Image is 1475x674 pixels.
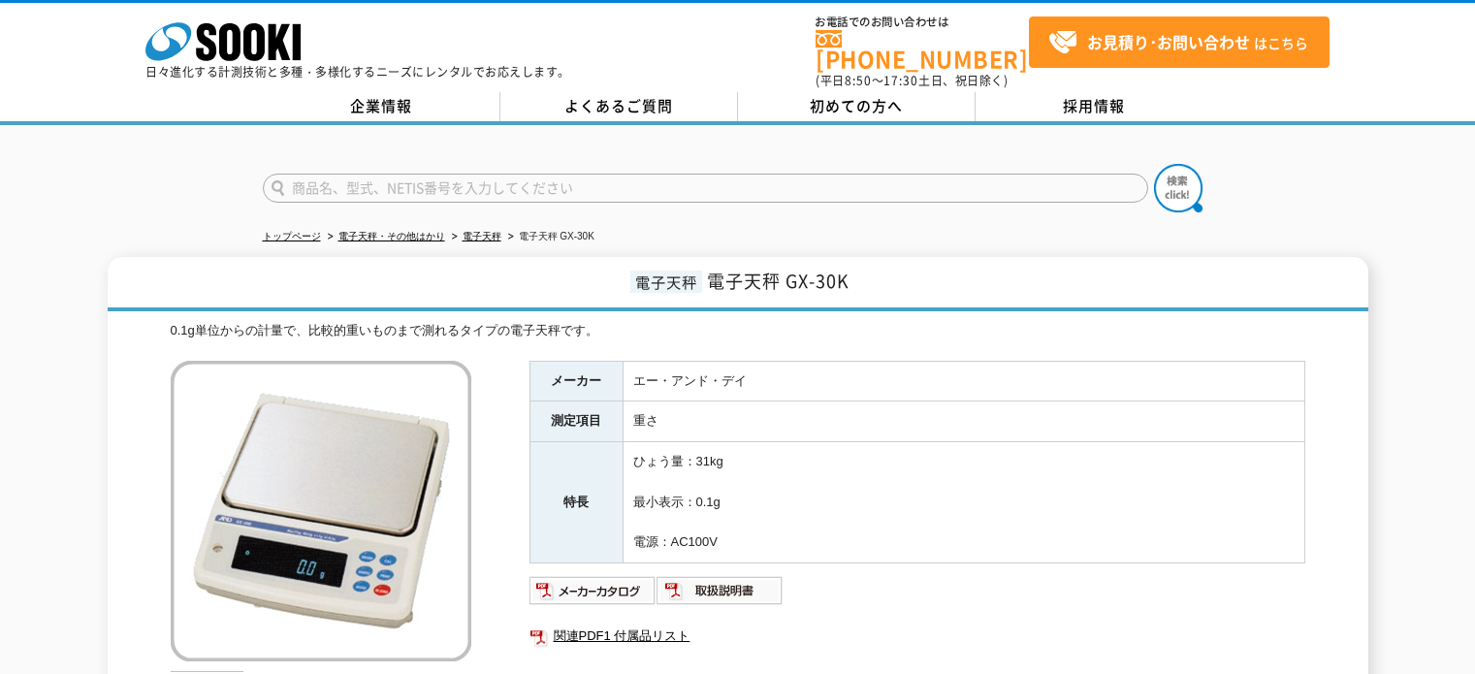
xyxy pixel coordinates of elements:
[810,95,903,116] span: 初めての方へ
[338,231,445,241] a: 電子天秤・その他はかり
[529,575,657,606] img: メーカーカタログ
[1087,30,1250,53] strong: お見積り･お問い合わせ
[263,174,1148,203] input: 商品名、型式、NETIS番号を入力してください
[500,92,738,121] a: よくあるご質問
[463,231,501,241] a: 電子天秤
[738,92,976,121] a: 初めての方へ
[504,227,594,247] li: 電子天秤 GX-30K
[845,72,872,89] span: 8:50
[529,442,623,563] th: 特長
[707,268,850,294] span: 電子天秤 GX-30K
[623,401,1304,442] td: 重さ
[171,361,471,661] img: 電子天秤 GX-30K
[623,361,1304,401] td: エー・アンド・デイ
[1154,164,1202,212] img: btn_search.png
[1048,28,1308,57] span: はこちら
[1029,16,1330,68] a: お見積り･お問い合わせはこちら
[630,271,702,293] span: 電子天秤
[976,92,1213,121] a: 採用情報
[145,66,570,78] p: 日々進化する計測技術と多種・多様化するニーズにレンタルでお応えします。
[263,231,321,241] a: トップページ
[529,361,623,401] th: メーカー
[623,442,1304,563] td: ひょう量：31kg 最小表示：0.1g 電源：AC100V
[816,72,1008,89] span: (平日 ～ 土日、祝日除く)
[657,575,784,606] img: 取扱説明書
[816,16,1029,28] span: お電話でのお問い合わせは
[171,321,1305,341] div: 0.1g単位からの計量で、比較的重いものまで測れるタイプの電子天秤です。
[883,72,918,89] span: 17:30
[529,624,1305,649] a: 関連PDF1 付属品リスト
[816,30,1029,70] a: [PHONE_NUMBER]
[263,92,500,121] a: 企業情報
[529,588,657,602] a: メーカーカタログ
[529,401,623,442] th: 測定項目
[657,588,784,602] a: 取扱説明書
